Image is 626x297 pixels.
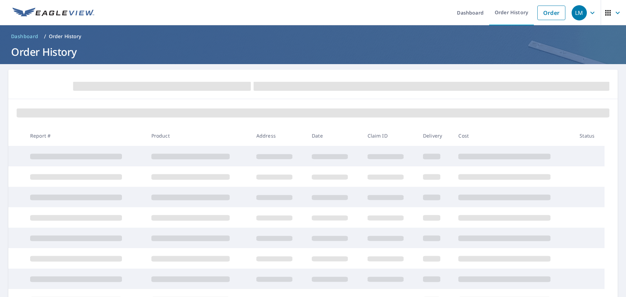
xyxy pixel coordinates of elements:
th: Status [574,125,605,146]
th: Date [306,125,362,146]
th: Claim ID [362,125,417,146]
th: Address [251,125,306,146]
a: Dashboard [8,31,41,42]
th: Product [146,125,251,146]
a: Order [537,6,565,20]
nav: breadcrumb [8,31,618,42]
th: Cost [453,125,574,146]
th: Report # [25,125,146,146]
span: Dashboard [11,33,38,40]
img: EV Logo [12,8,94,18]
th: Delivery [417,125,453,146]
li: / [44,32,46,41]
h1: Order History [8,45,618,59]
div: LM [572,5,587,20]
p: Order History [49,33,81,40]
